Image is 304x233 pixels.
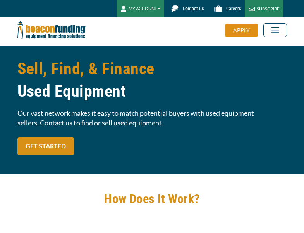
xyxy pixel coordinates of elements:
[17,190,287,208] h2: How Does It Work?
[208,2,245,16] a: Careers
[168,2,182,16] img: Beacon Funding chat
[183,6,204,11] span: Contact Us
[225,24,263,37] a: APPLY
[17,57,287,103] h1: Sell, Find, & Finance
[211,2,225,16] img: Beacon Funding Careers
[225,24,258,37] div: APPLY
[17,17,86,43] img: Beacon Funding Corporation logo
[17,137,74,155] a: GET STARTED
[226,6,241,11] span: Careers
[263,23,287,37] button: Toggle navigation
[17,108,287,128] span: Our vast network makes it easy to match potential buyers with used equipment sellers. Contact us ...
[164,2,208,16] a: Contact Us
[17,80,287,103] span: Used Equipment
